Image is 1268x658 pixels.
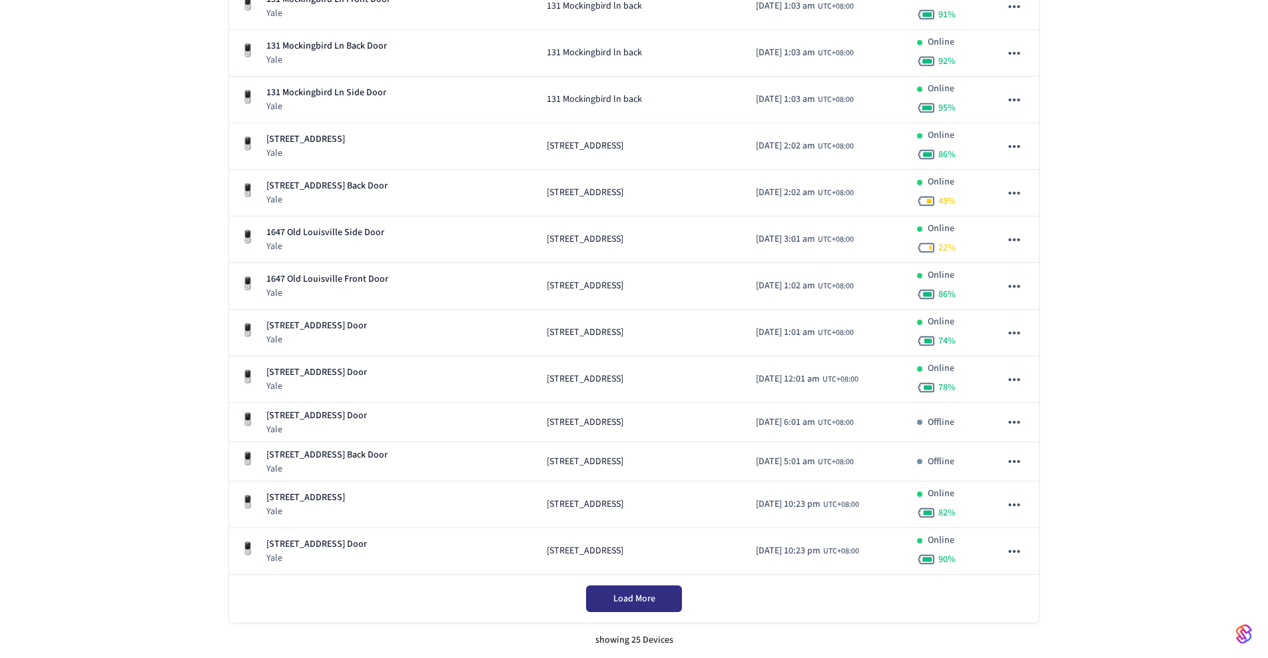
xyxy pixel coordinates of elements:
div: Etc/GMT-8 [756,372,858,386]
span: UTC+08:00 [818,280,854,292]
span: UTC+08:00 [823,499,859,511]
div: Etc/GMT-8 [756,139,854,153]
img: Yale Assure Touchscreen Wifi Smart Lock, Satin Nickel, Front [240,369,256,385]
p: [STREET_ADDRESS] Door [266,409,367,423]
div: Etc/GMT-8 [756,232,854,246]
span: UTC+08:00 [823,545,859,557]
span: 82 % [938,506,956,519]
p: Yale [266,53,387,67]
img: Yale Assure Touchscreen Wifi Smart Lock, Satin Nickel, Front [240,451,256,467]
span: [DATE] 2:02 am [756,186,815,200]
img: Yale Assure Touchscreen Wifi Smart Lock, Satin Nickel, Front [240,136,256,152]
p: Online [928,315,954,329]
p: Online [928,362,954,376]
span: [DATE] 5:01 am [756,455,815,469]
img: Yale Assure Touchscreen Wifi Smart Lock, Satin Nickel, Front [240,276,256,292]
div: showing 25 Devices [229,623,1039,658]
span: [STREET_ADDRESS] [547,497,623,511]
img: Yale Assure Touchscreen Wifi Smart Lock, Satin Nickel, Front [240,494,256,510]
p: Yale [266,462,388,476]
img: Yale Assure Touchscreen Wifi Smart Lock, Satin Nickel, Front [240,541,256,557]
p: Yale [266,380,367,393]
p: Offline [928,455,954,469]
p: Yale [266,193,388,206]
span: UTC+08:00 [818,327,854,339]
p: Yale [266,505,345,518]
p: [STREET_ADDRESS] Back Door [266,448,388,462]
span: 92 % [938,55,956,68]
span: [DATE] 3:01 am [756,232,815,246]
span: 78 % [938,381,956,394]
span: [STREET_ADDRESS] [547,186,623,200]
p: Yale [266,286,388,300]
span: 131 Mockingbird ln back [547,46,642,60]
div: Etc/GMT-8 [756,455,854,469]
span: UTC+08:00 [822,374,858,386]
span: [STREET_ADDRESS] [547,544,623,558]
p: Online [928,82,954,96]
img: Yale Assure Touchscreen Wifi Smart Lock, Satin Nickel, Front [240,43,256,59]
div: Etc/GMT-8 [756,497,859,511]
span: [DATE] 1:01 am [756,326,815,340]
span: [DATE] 1:03 am [756,93,815,107]
span: UTC+08:00 [818,94,854,106]
p: Online [928,175,954,189]
img: Yale Assure Touchscreen Wifi Smart Lock, Satin Nickel, Front [240,229,256,245]
span: [STREET_ADDRESS] [547,279,623,293]
p: Offline [928,416,954,430]
span: [STREET_ADDRESS] [547,416,623,430]
span: 131 Mockingbird ln back [547,93,642,107]
span: 91 % [938,8,956,21]
span: Load More [613,592,655,605]
span: UTC+08:00 [818,47,854,59]
p: [STREET_ADDRESS] [266,491,345,505]
span: UTC+08:00 [818,1,854,13]
p: Online [928,129,954,143]
span: 86 % [938,148,956,161]
p: Online [928,533,954,547]
span: UTC+08:00 [818,234,854,246]
p: [STREET_ADDRESS] Back Door [266,179,388,193]
span: 74 % [938,334,956,348]
p: Yale [266,333,367,346]
span: [STREET_ADDRESS] [547,455,623,469]
span: 49 % [938,194,956,208]
span: UTC+08:00 [818,187,854,199]
span: [DATE] 1:02 am [756,279,815,293]
span: [DATE] 12:01 am [756,372,820,386]
span: UTC+08:00 [818,417,854,429]
p: Yale [266,100,386,113]
span: [STREET_ADDRESS] [547,326,623,340]
p: Yale [266,147,345,160]
p: Online [928,35,954,49]
span: UTC+08:00 [818,456,854,468]
span: [DATE] 10:23 pm [756,544,820,558]
button: Load More [586,585,682,612]
div: Etc/GMT-8 [756,416,854,430]
span: [DATE] 2:02 am [756,139,815,153]
span: [STREET_ADDRESS] [547,232,623,246]
p: 1647 Old Louisville Side Door [266,226,384,240]
span: 86 % [938,288,956,301]
span: 95 % [938,101,956,115]
p: Online [928,487,954,501]
span: [DATE] 1:03 am [756,46,815,60]
p: [STREET_ADDRESS] Door [266,537,367,551]
span: [DATE] 10:23 pm [756,497,820,511]
p: Online [928,268,954,282]
img: SeamLogoGradient.69752ec5.svg [1236,623,1252,645]
p: Yale [266,423,367,436]
img: Yale Assure Touchscreen Wifi Smart Lock, Satin Nickel, Front [240,412,256,428]
span: [DATE] 6:01 am [756,416,815,430]
p: Yale [266,240,384,253]
span: 22 % [938,241,956,254]
p: 131 Mockingbird Ln Back Door [266,39,387,53]
span: [STREET_ADDRESS] [547,139,623,153]
span: [STREET_ADDRESS] [547,372,623,386]
p: Yale [266,551,367,565]
p: [STREET_ADDRESS] [266,133,345,147]
div: Etc/GMT-8 [756,544,859,558]
span: UTC+08:00 [818,141,854,153]
span: 90 % [938,553,956,566]
div: Etc/GMT-8 [756,93,854,107]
